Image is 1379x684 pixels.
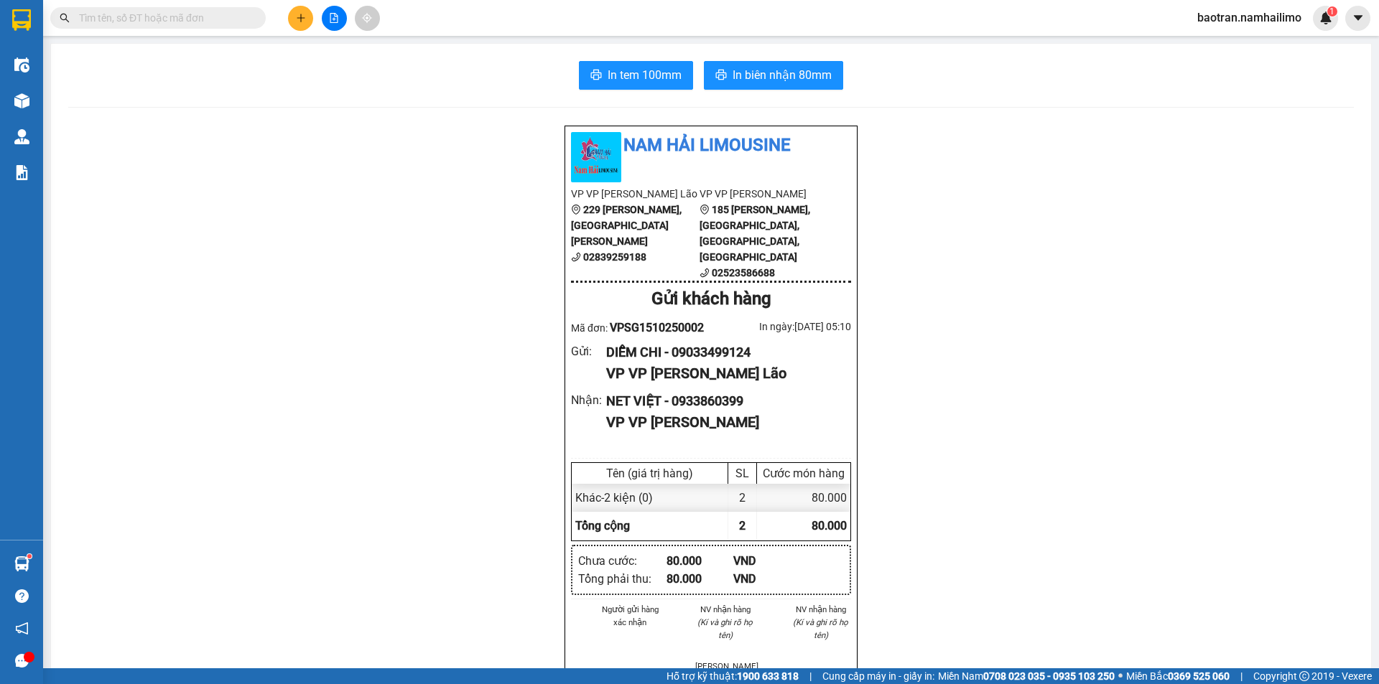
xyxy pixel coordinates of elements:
span: 80.000 [812,519,847,533]
span: | [809,668,812,684]
span: caret-down [1352,11,1365,24]
span: Cung cấp máy in - giấy in: [822,668,934,684]
div: SL [732,467,753,480]
button: printerIn biên nhận 80mm [704,61,843,90]
strong: 1900 633 818 [737,670,799,682]
div: 80.000 [667,552,733,570]
span: search [60,13,70,23]
button: aim [355,6,380,31]
span: ⚪️ [1118,673,1123,679]
div: Cước món hàng [761,467,847,480]
span: Miền Bắc [1126,668,1230,684]
sup: 1 [27,554,32,558]
span: notification [15,622,29,635]
li: NV nhận hàng [695,603,756,616]
img: logo-vxr [12,9,31,31]
button: plus [288,6,313,31]
span: VPSG1510250002 [610,321,704,334]
b: 185 [PERSON_NAME], [GEOGRAPHIC_DATA], [GEOGRAPHIC_DATA], [GEOGRAPHIC_DATA] [700,204,810,263]
span: environment [700,205,710,215]
span: phone [700,268,710,278]
img: warehouse-icon [14,129,29,144]
span: Tổng cộng [575,519,630,533]
span: message [15,654,29,667]
div: Tổng phải thu : [578,570,667,588]
span: printer [590,69,602,83]
div: VND [733,552,800,570]
img: warehouse-icon [14,93,29,108]
img: icon-new-feature [1319,11,1332,24]
div: Nhận : [571,391,606,409]
span: In biên nhận 80mm [733,66,832,84]
li: Người gửi hàng xác nhận [600,603,661,629]
i: (Kí và ghi rõ họ tên) [793,617,848,640]
li: VP VP [PERSON_NAME] [700,186,828,202]
span: baotran.namhailimo [1186,9,1313,27]
input: Tìm tên, số ĐT hoặc mã đơn [79,10,249,26]
div: Chưa cước : [578,552,667,570]
div: VND [733,570,800,588]
span: phone [571,252,581,262]
li: [PERSON_NAME] [695,660,756,673]
img: logo.jpg [571,132,621,182]
b: 02523586688 [712,267,775,278]
img: solution-icon [14,165,29,180]
div: VP VP [PERSON_NAME] [606,411,840,434]
div: Mã đơn: [571,319,711,337]
i: (Kí và ghi rõ họ tên) [697,617,753,640]
img: warehouse-icon [14,556,29,571]
span: 1 [1329,6,1334,17]
span: copyright [1299,671,1309,681]
strong: 0708 023 035 - 0935 103 250 [983,670,1115,682]
span: aim [362,13,372,23]
li: VP VP [PERSON_NAME] Lão [571,186,700,202]
li: NV nhận hàng [790,603,851,616]
span: 2 [739,519,746,533]
span: question-circle [15,589,29,603]
strong: 0369 525 060 [1168,670,1230,682]
span: environment [571,205,581,215]
button: caret-down [1345,6,1370,31]
span: In tem 100mm [608,66,682,84]
span: printer [715,69,727,83]
span: file-add [329,13,339,23]
img: warehouse-icon [14,57,29,72]
div: Gửi khách hàng [571,286,851,313]
div: Gửi : [571,342,606,360]
span: plus [296,13,306,23]
div: 80.000 [667,570,733,588]
div: NET VIỆT - 0933860399 [606,391,840,411]
div: Tên (giá trị hàng) [575,467,724,480]
div: 2 [728,484,757,512]
span: Hỗ trợ kỹ thuật: [667,668,799,684]
span: | [1240,668,1243,684]
button: file-add [322,6,347,31]
b: 02839259188 [583,251,646,263]
div: In ngày: [DATE] 05:10 [711,319,851,334]
span: Miền Nam [938,668,1115,684]
div: VP VP [PERSON_NAME] Lão [606,362,840,385]
li: Nam Hải Limousine [571,132,851,159]
b: 229 [PERSON_NAME], [GEOGRAPHIC_DATA][PERSON_NAME] [571,204,682,247]
div: DIỄM CHI - 09033499124 [606,342,840,362]
span: Khác - 2 kiện (0) [575,491,653,505]
sup: 1 [1327,6,1337,17]
div: 80.000 [757,484,850,512]
button: printerIn tem 100mm [579,61,693,90]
